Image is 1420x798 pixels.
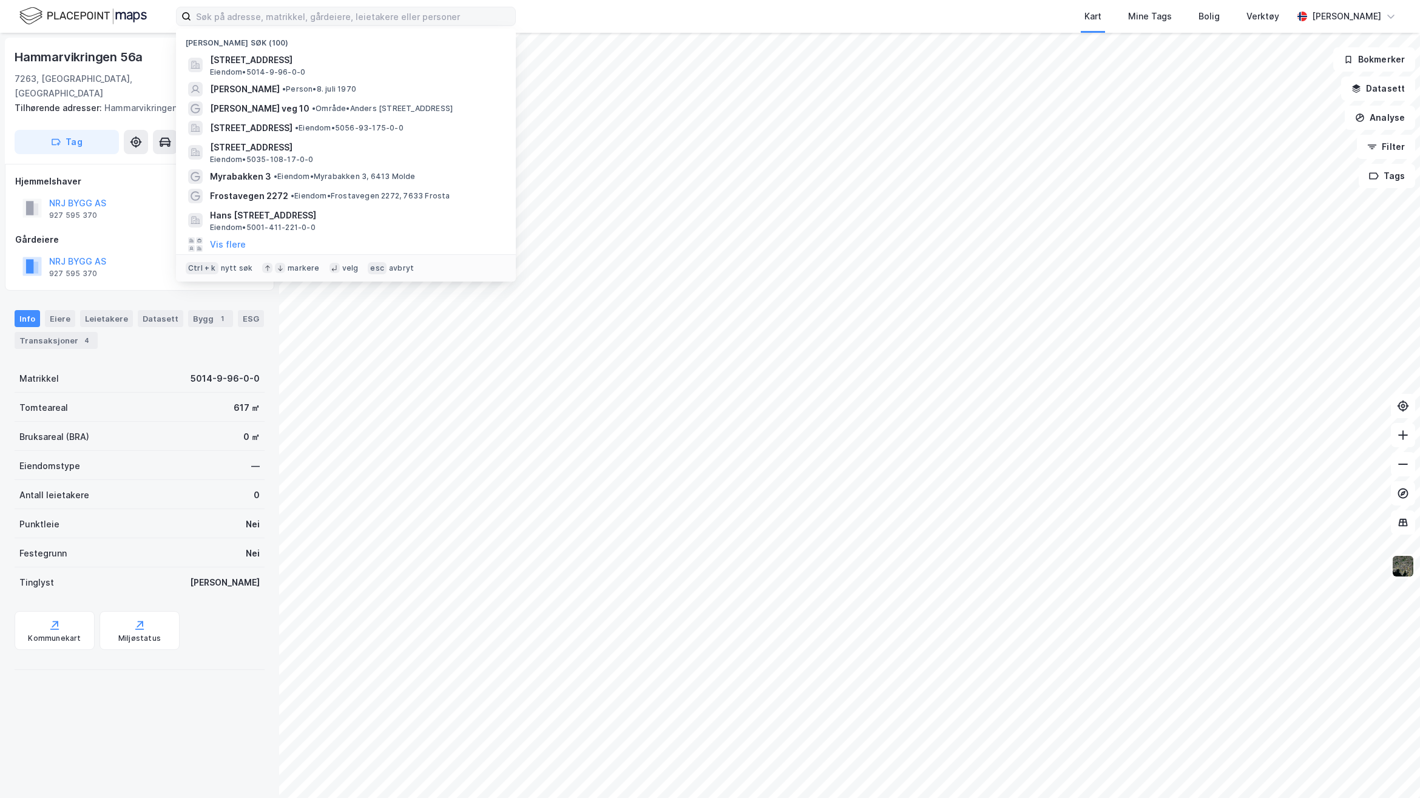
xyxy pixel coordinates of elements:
[49,269,97,279] div: 927 595 370
[254,488,260,502] div: 0
[291,191,450,201] span: Eiendom • Frostavegen 2272, 7633 Frosta
[243,430,260,444] div: 0 ㎡
[234,401,260,415] div: 617 ㎡
[1312,9,1381,24] div: [PERSON_NAME]
[15,232,264,247] div: Gårdeiere
[19,459,80,473] div: Eiendomstype
[210,140,501,155] span: [STREET_ADDRESS]
[1128,9,1172,24] div: Mine Tags
[288,263,319,273] div: markere
[188,310,233,327] div: Bygg
[210,237,246,252] button: Vis flere
[238,310,264,327] div: ESG
[19,575,54,590] div: Tinglyst
[282,84,356,94] span: Person • 8. juli 1970
[1359,740,1420,798] iframe: Chat Widget
[312,104,453,113] span: Område • Anders [STREET_ADDRESS]
[210,223,316,232] span: Eiendom • 5001-411-221-0-0
[176,29,516,50] div: [PERSON_NAME] søk (100)
[19,5,147,27] img: logo.f888ab2527a4732fd821a326f86c7f29.svg
[274,172,416,181] span: Eiendom • Myrabakken 3, 6413 Molde
[28,634,81,643] div: Kommunekart
[19,401,68,415] div: Tomteareal
[15,47,145,67] div: Hammarvikringen 56a
[251,459,260,473] div: —
[15,310,40,327] div: Info
[19,546,67,561] div: Festegrunn
[1333,47,1415,72] button: Bokmerker
[15,101,255,115] div: Hammarvikringen 56b
[80,310,133,327] div: Leietakere
[19,517,59,532] div: Punktleie
[15,72,217,101] div: 7263, [GEOGRAPHIC_DATA], [GEOGRAPHIC_DATA]
[216,313,228,325] div: 1
[1341,76,1415,101] button: Datasett
[138,310,183,327] div: Datasett
[1199,9,1220,24] div: Bolig
[1357,135,1415,159] button: Filter
[81,334,93,347] div: 4
[1084,9,1101,24] div: Kart
[15,103,104,113] span: Tilhørende adresser:
[1345,106,1415,130] button: Analyse
[45,310,75,327] div: Eiere
[1246,9,1279,24] div: Verktøy
[19,430,89,444] div: Bruksareal (BRA)
[246,546,260,561] div: Nei
[210,155,314,164] span: Eiendom • 5035-108-17-0-0
[191,7,515,25] input: Søk på adresse, matrikkel, gårdeiere, leietakere eller personer
[210,208,501,223] span: Hans [STREET_ADDRESS]
[282,84,286,93] span: •
[19,488,89,502] div: Antall leietakere
[210,53,501,67] span: [STREET_ADDRESS]
[210,67,305,77] span: Eiendom • 5014-9-96-0-0
[389,263,414,273] div: avbryt
[19,371,59,386] div: Matrikkel
[15,130,119,154] button: Tag
[1391,555,1415,578] img: 9k=
[368,262,387,274] div: esc
[191,371,260,386] div: 5014-9-96-0-0
[1359,740,1420,798] div: Kontrollprogram for chat
[118,634,161,643] div: Miljøstatus
[221,263,253,273] div: nytt søk
[190,575,260,590] div: [PERSON_NAME]
[291,191,294,200] span: •
[246,517,260,532] div: Nei
[312,104,316,113] span: •
[210,121,292,135] span: [STREET_ADDRESS]
[49,211,97,220] div: 927 595 370
[210,189,288,203] span: Frostavegen 2272
[210,169,271,184] span: Myrabakken 3
[295,123,299,132] span: •
[15,332,98,349] div: Transaksjoner
[295,123,404,133] span: Eiendom • 5056-93-175-0-0
[15,174,264,189] div: Hjemmelshaver
[1359,164,1415,188] button: Tags
[186,262,218,274] div: Ctrl + k
[274,172,277,181] span: •
[210,82,280,96] span: [PERSON_NAME]
[342,263,359,273] div: velg
[210,101,309,116] span: [PERSON_NAME] veg 10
